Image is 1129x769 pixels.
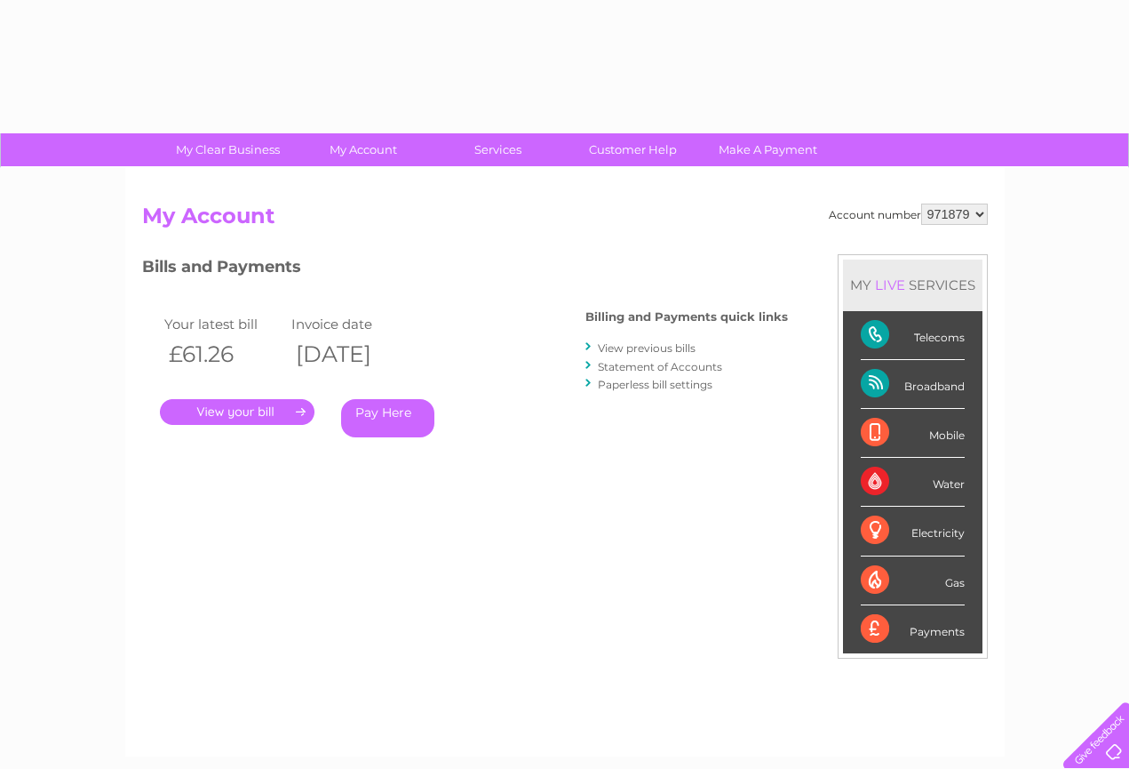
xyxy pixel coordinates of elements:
h2: My Account [142,204,988,237]
a: Pay Here [341,399,434,437]
div: Gas [861,557,965,605]
a: View previous bills [598,341,696,355]
h3: Bills and Payments [142,254,788,285]
a: My Account [290,133,436,166]
th: £61.26 [160,336,288,372]
div: Mobile [861,409,965,458]
a: Statement of Accounts [598,360,722,373]
a: Services [425,133,571,166]
td: Invoice date [287,312,415,336]
a: My Clear Business [155,133,301,166]
div: Broadband [861,360,965,409]
h4: Billing and Payments quick links [585,310,788,324]
div: LIVE [871,276,909,293]
div: Account number [829,204,988,225]
th: [DATE] [287,336,415,372]
div: MY SERVICES [843,260,982,310]
a: Paperless bill settings [598,378,712,391]
a: . [160,399,314,425]
div: Payments [861,605,965,653]
a: Customer Help [560,133,706,166]
div: Telecoms [861,311,965,360]
a: Make A Payment [695,133,841,166]
div: Water [861,458,965,507]
div: Electricity [861,507,965,556]
td: Your latest bill [160,312,288,336]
